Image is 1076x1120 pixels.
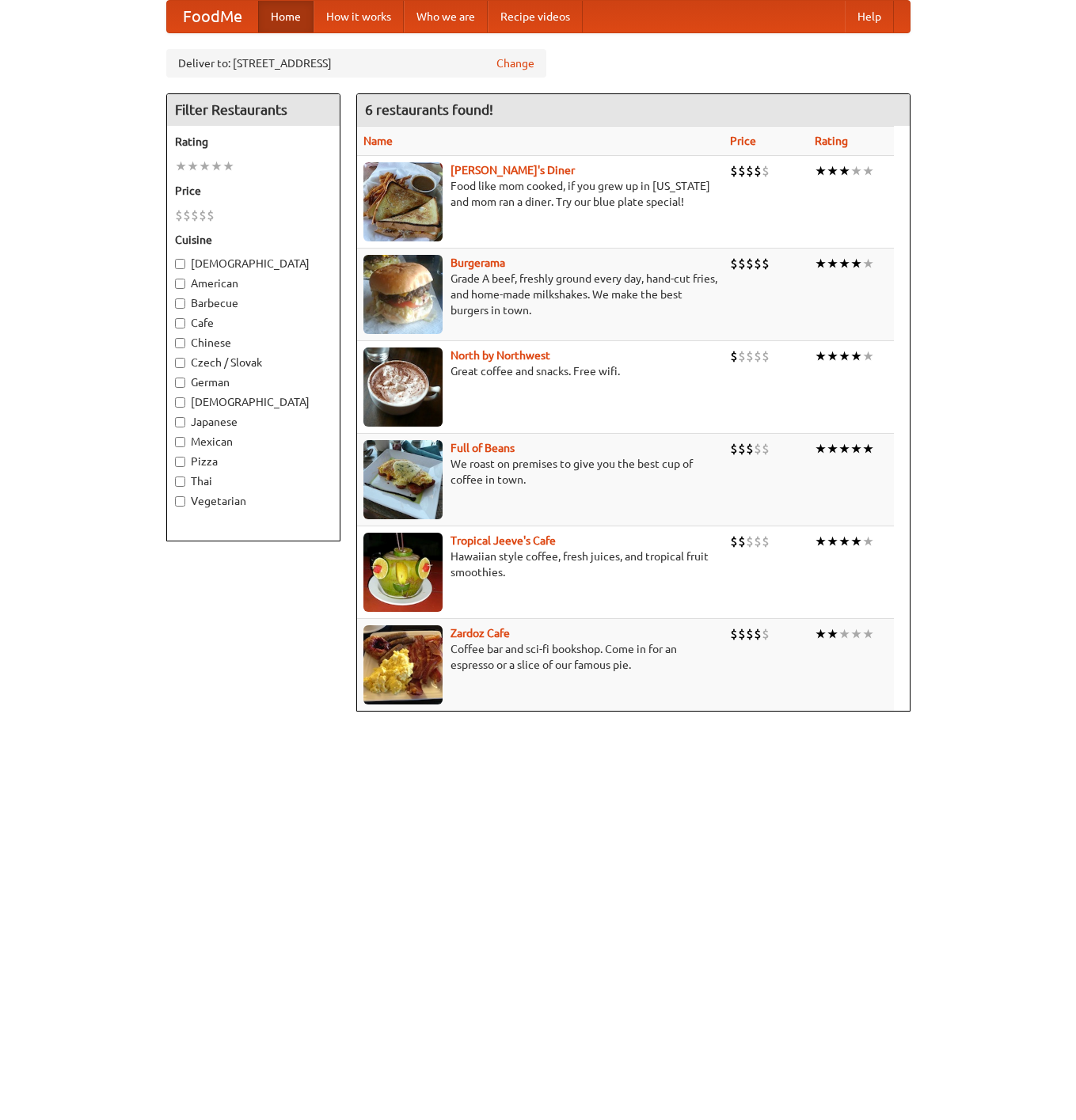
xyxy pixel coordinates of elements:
[175,134,332,150] h5: Rating
[827,162,838,180] li: ★
[363,625,443,704] img: zardoz.jpg
[175,454,332,469] label: Pizza
[738,533,746,550] li: $
[738,440,746,457] li: $
[207,207,215,224] li: $
[850,625,862,643] li: ★
[199,158,211,175] li: ★
[363,641,717,673] p: Coffee bar and sci-fi bookshop. Come in for an espresso or a slice of our famous pie.
[746,440,754,457] li: $
[187,158,199,175] li: ★
[175,476,185,487] input: Thai
[746,162,754,180] li: $
[175,158,187,175] li: ★
[815,347,827,365] li: ★
[175,496,185,507] input: Vegetarian
[167,94,340,126] h4: Filter Restaurants
[738,625,746,643] li: $
[762,625,770,643] li: $
[746,347,754,365] li: $
[838,440,850,457] li: ★
[827,625,838,643] li: ★
[175,378,185,388] input: German
[175,338,185,348] input: Chinese
[815,255,827,272] li: ★
[738,347,746,365] li: $
[451,534,556,547] a: Tropical Jeeve's Cafe
[363,456,717,488] p: We roast on premises to give you the best cup of coffee in town.
[754,162,762,180] li: $
[363,549,717,580] p: Hawaiian style coffee, fresh juices, and tropical fruit smoothies.
[222,158,234,175] li: ★
[827,255,838,272] li: ★
[365,102,493,117] ng-pluralize: 6 restaurants found!
[363,255,443,334] img: burgerama.jpg
[845,1,894,32] a: Help
[363,271,717,318] p: Grade A beef, freshly ground every day, hand-cut fries, and home-made milkshakes. We make the bes...
[862,440,874,457] li: ★
[815,162,827,180] li: ★
[258,1,314,32] a: Home
[738,255,746,272] li: $
[451,627,510,640] a: Zardoz Cafe
[746,255,754,272] li: $
[730,347,738,365] li: $
[730,255,738,272] li: $
[191,207,199,224] li: $
[175,315,332,331] label: Cafe
[175,374,332,390] label: German
[175,414,332,430] label: Japanese
[746,625,754,643] li: $
[314,1,404,32] a: How it works
[175,256,332,271] label: [DEMOGRAPHIC_DATA]
[175,259,185,269] input: [DEMOGRAPHIC_DATA]
[363,363,717,379] p: Great coffee and snacks. Free wifi.
[175,457,185,467] input: Pizza
[363,178,717,210] p: Food like mom cooked, if you grew up in [US_STATE] and mom ran a diner. Try our blue plate special!
[762,255,770,272] li: $
[175,275,332,291] label: American
[496,55,534,71] a: Change
[762,347,770,365] li: $
[363,440,443,519] img: beans.jpg
[175,394,332,410] label: [DEMOGRAPHIC_DATA]
[211,158,222,175] li: ★
[175,295,332,311] label: Barbecue
[175,434,332,450] label: Mexican
[175,417,185,427] input: Japanese
[815,440,827,457] li: ★
[746,533,754,550] li: $
[850,533,862,550] li: ★
[451,256,505,269] a: Burgerama
[175,437,185,447] input: Mexican
[175,207,183,224] li: $
[754,533,762,550] li: $
[175,473,332,489] label: Thai
[850,162,862,180] li: ★
[738,162,746,180] li: $
[404,1,488,32] a: Who we are
[183,207,191,224] li: $
[488,1,583,32] a: Recipe videos
[862,625,874,643] li: ★
[815,135,848,147] a: Rating
[838,255,850,272] li: ★
[175,335,332,351] label: Chinese
[175,183,332,199] h5: Price
[862,533,874,550] li: ★
[850,440,862,457] li: ★
[730,440,738,457] li: $
[451,349,550,362] b: North by Northwest
[762,533,770,550] li: $
[451,442,515,454] a: Full of Beans
[730,162,738,180] li: $
[363,533,443,612] img: jeeves.jpg
[175,355,332,370] label: Czech / Slovak
[730,625,738,643] li: $
[451,164,575,177] a: [PERSON_NAME]'s Diner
